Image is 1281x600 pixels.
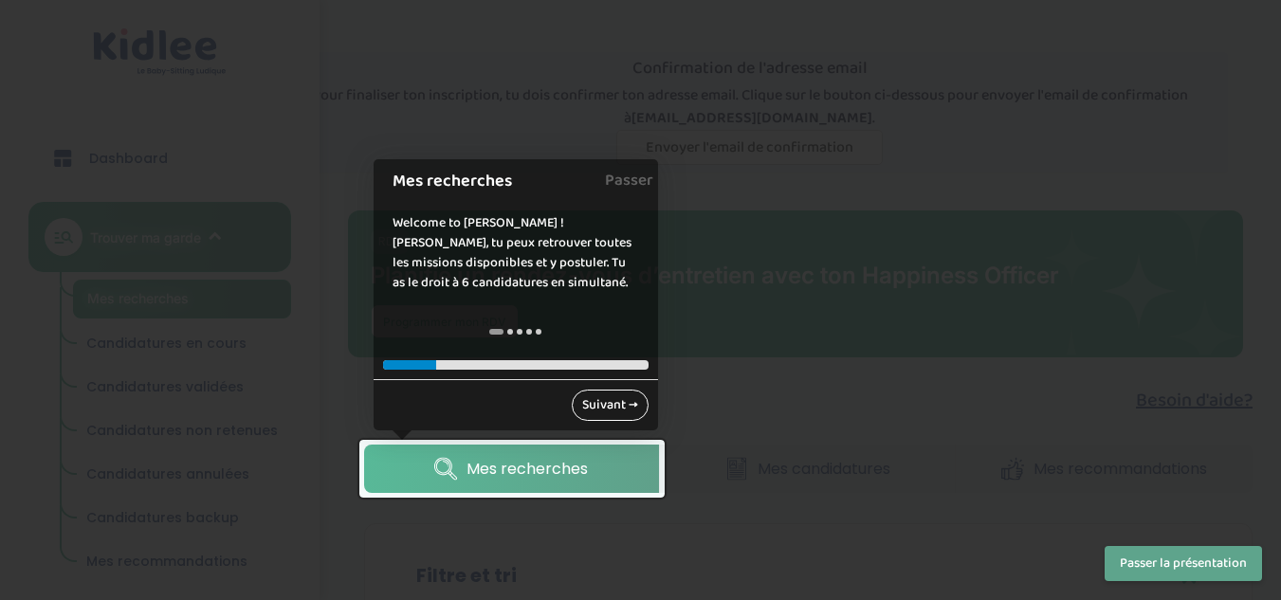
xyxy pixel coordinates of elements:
a: Suivant → [572,390,649,421]
a: Mes recherches [364,445,659,493]
a: Passer [605,159,653,202]
span: Mes recherches [467,457,588,481]
h1: Mes recherches [393,169,614,194]
button: Passer la présentation [1105,546,1262,581]
div: Welcome to [PERSON_NAME] ! [PERSON_NAME], tu peux retrouver toutes les missions disponibles et y ... [374,194,658,312]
